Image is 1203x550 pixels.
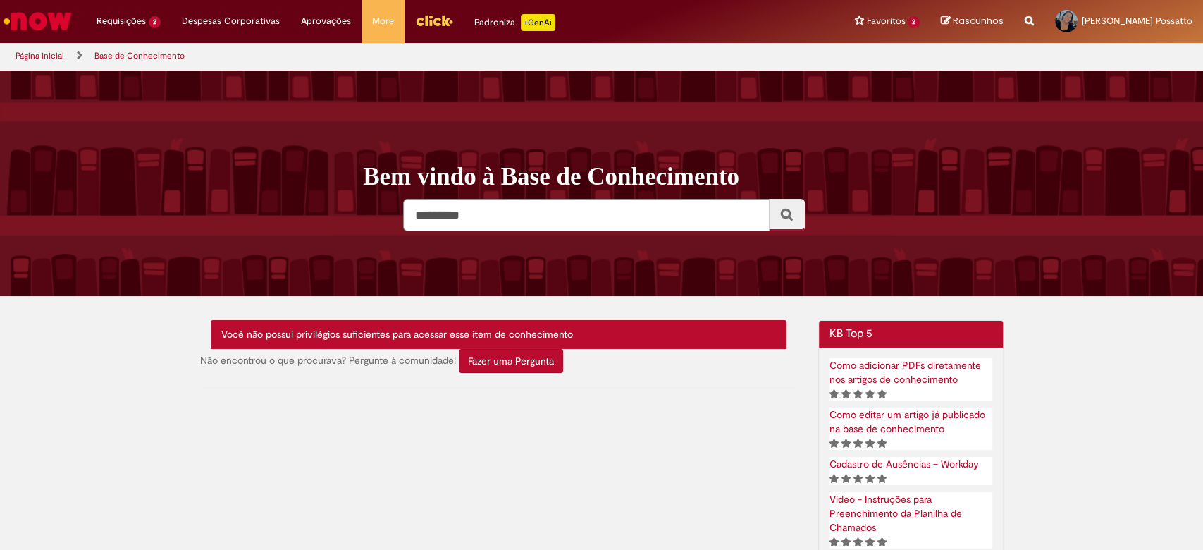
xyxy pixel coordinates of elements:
[841,537,851,547] i: 2
[403,199,770,231] input: Pesquisar
[363,162,1013,192] h1: Bem vindo à Base de Conhecimento
[459,353,563,366] a: Fazer uma Pergunta
[459,349,563,373] button: Fazer uma Pergunta
[474,14,555,31] div: Padroniza
[149,16,161,28] span: 2
[877,439,887,448] i: 5
[853,389,863,399] i: 3
[415,10,453,31] img: click_logo_yellow_360x200.png
[865,537,875,547] i: 4
[853,439,863,448] i: 3
[865,474,875,484] i: 4
[97,14,146,28] span: Requisições
[16,50,64,61] a: Página inicial
[865,389,875,399] i: 4
[1,7,74,35] img: ServiceNow
[200,353,456,366] span: Não encontrou o que procurava? Pergunte à comunidade!
[908,16,920,28] span: 2
[829,537,839,547] i: 1
[865,439,875,448] i: 4
[866,14,905,28] span: Favoritos
[829,458,979,470] a: Artigo, Cadastro de Ausências – Workday, classificação de 5 estrelas
[829,408,985,435] a: Artigo, Como editar um artigo já publicado na base de conhecimento , classificação de 5 estrelas
[829,493,962,534] a: Artigo, Video - Instruções para Preenchimento da Planilha de Chamados, classificação de 5 estrelas
[829,389,839,399] i: 1
[94,50,185,61] a: Base de Conhecimento
[521,14,555,31] p: +GenAi
[829,474,839,484] i: 1
[841,474,851,484] i: 2
[841,439,851,448] i: 2
[211,320,787,349] div: Você não possui privilégios suficientes para acessar esse item de conhecimento
[829,359,981,386] a: Artigo, Como adicionar PDFs diretamente nos artigos de conhecimento , classificação de 5 estrelas
[372,14,394,28] span: More
[769,199,805,231] button: Pesquisar
[877,389,887,399] i: 5
[877,474,887,484] i: 5
[829,328,992,341] h2: KB Top 5
[829,439,839,448] i: 1
[941,15,1004,28] a: Rascunhos
[953,14,1004,28] span: Rascunhos
[853,537,863,547] i: 3
[11,43,791,69] ul: Trilhas de página
[301,14,351,28] span: Aprovações
[877,537,887,547] i: 5
[841,389,851,399] i: 2
[853,474,863,484] i: 3
[182,14,280,28] span: Despesas Corporativas
[1082,15,1192,27] span: [PERSON_NAME] Possatto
